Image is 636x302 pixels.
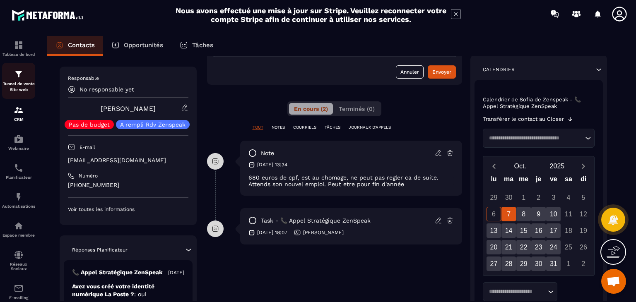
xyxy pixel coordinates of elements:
a: schedulerschedulerPlanificateur [2,157,35,186]
div: 8 [516,207,531,221]
p: JOURNAUX D'APPELS [349,125,391,130]
p: Tâches [192,41,213,49]
span: Terminés (0) [339,105,375,112]
div: je [531,173,546,188]
button: Next month [576,161,591,172]
a: automationsautomationsWebinaire [2,128,35,157]
div: 19 [576,223,590,238]
img: scheduler [14,163,24,173]
div: 5 [576,190,590,205]
img: social-network [14,250,24,260]
p: note [261,149,274,157]
div: 30 [501,190,516,205]
p: [DATE] 13:34 [257,161,287,168]
input: Search for option [486,288,546,296]
div: 9 [531,207,546,221]
a: social-networksocial-networkRéseaux Sociaux [2,244,35,277]
div: 10 [546,207,561,221]
p: Planificateur [2,175,35,180]
div: Search for option [483,282,557,301]
div: 29 [487,190,501,205]
p: TOUT [253,125,263,130]
img: formation [14,105,24,115]
p: [DATE] 18:07 [257,229,287,236]
a: formationformationTunnel de vente Site web [2,63,35,99]
p: Avez vous créé votre identité numérique La Poste ? [72,283,184,298]
p: COURRIELS [293,125,316,130]
img: email [14,283,24,293]
a: automationsautomationsAutomatisations [2,186,35,215]
div: ve [546,173,561,188]
div: 31 [546,256,561,271]
button: Open months overlay [502,159,539,173]
button: Open years overlay [539,159,576,173]
img: logo [12,7,86,23]
div: 3 [546,190,561,205]
div: Envoyer [432,68,451,76]
div: 1 [516,190,531,205]
p: Contacts [68,41,95,49]
div: 7 [501,207,516,221]
input: Search for option [486,134,583,142]
div: 30 [531,256,546,271]
div: 17 [546,223,561,238]
p: Webinaire [2,146,35,151]
p: task - 📞 Appel Stratégique ZenSpeak [261,217,371,225]
div: 25 [561,240,576,254]
h2: Nous avons effectué une mise à jour sur Stripe. Veuillez reconnecter votre compte Stripe afin de ... [175,6,447,24]
a: Opportunités [103,36,171,56]
div: 23 [531,240,546,254]
p: TÂCHES [325,125,340,130]
div: 15 [516,223,531,238]
div: 22 [516,240,531,254]
p: Réponses Planificateur [72,247,128,253]
img: automations [14,192,24,202]
p: Numéro [79,173,98,179]
a: formationformationTableau de bord [2,34,35,63]
img: automations [14,221,24,231]
img: formation [14,69,24,79]
button: Previous month [487,161,502,172]
img: formation [14,40,24,50]
button: Terminés (0) [334,103,380,115]
div: 29 [516,256,531,271]
p: E-mailing [2,295,35,300]
div: Search for option [483,129,595,148]
a: automationsautomationsEspace membre [2,215,35,244]
p: Transférer le contact au Closer [483,116,564,122]
p: Tunnel de vente Site web [2,81,35,93]
a: formationformationCRM [2,99,35,128]
a: Tâches [171,36,222,56]
p: [PERSON_NAME] [303,229,344,236]
p: [PHONE_NUMBER] [68,181,188,189]
div: 28 [501,256,516,271]
div: me [516,173,531,188]
p: Pas de budget [69,122,110,127]
p: Responsable [68,75,188,81]
p: 📞 Appel Stratégique ZenSpeak [72,268,163,276]
p: Calendrier [483,66,515,73]
p: A rempli Rdv Zenspeak [120,122,185,127]
p: E-mail [79,144,95,151]
div: 27 [487,256,501,271]
p: 680 euros de cpf, est au chomage, ne peut pas regler ca de suite. Attends son nouvel emploi. Peut... [248,174,454,187]
p: Calendrier de Sofia de Zenspeak - 📞 Appel Stratégique ZenSpeak [483,96,595,110]
p: CRM [2,117,35,122]
p: Automatisations [2,204,35,209]
button: Envoyer [428,65,456,79]
div: Calendar wrapper [487,173,591,271]
div: 1 [561,256,576,271]
div: 11 [561,207,576,221]
div: Calendar days [487,190,591,271]
div: 2 [576,256,590,271]
p: Opportunités [124,41,163,49]
div: 26 [576,240,590,254]
div: lu [486,173,501,188]
div: sa [561,173,576,188]
p: Espace membre [2,233,35,237]
button: En cours (2) [289,103,333,115]
div: 13 [487,223,501,238]
div: 6 [487,207,501,221]
p: Tableau de bord [2,52,35,57]
button: Annuler [396,65,424,79]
